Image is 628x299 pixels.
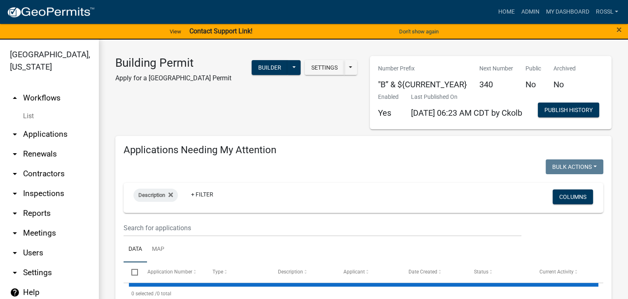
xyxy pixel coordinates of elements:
button: Don't show again [396,25,442,38]
i: arrow_drop_down [10,228,20,238]
h5: No [553,79,576,89]
p: Last Published On [411,93,522,101]
span: Application Number [147,269,192,275]
datatable-header-cell: Application Number [139,262,205,282]
h3: Building Permit [115,56,231,70]
p: Apply for a [GEOGRAPHIC_DATA] Permit [115,73,231,83]
a: Admin [518,4,542,20]
span: Applicant [343,269,365,275]
a: View [166,25,184,38]
i: arrow_drop_down [10,248,20,258]
button: Builder [252,60,288,75]
datatable-header-cell: Current Activity [531,262,597,282]
button: Bulk Actions [546,159,603,174]
span: Description [138,192,165,198]
wm-modal-confirm: Workflow Publish History [538,107,599,114]
span: Type [212,269,223,275]
h5: Yes [378,108,399,118]
h5: No [525,79,541,89]
datatable-header-cell: Description [270,262,336,282]
button: Settings [305,60,344,75]
button: Close [616,25,622,35]
datatable-header-cell: Status [466,262,532,282]
span: Date Created [409,269,437,275]
p: Next Number [479,64,513,73]
span: × [616,24,622,35]
i: help [10,287,20,297]
button: Columns [553,189,593,204]
input: Search for applications [124,220,521,236]
i: arrow_drop_down [10,268,20,278]
i: arrow_drop_down [10,169,20,179]
a: RossL [592,4,621,20]
a: Map [147,236,169,263]
a: My Dashboard [542,4,592,20]
span: Status [474,269,488,275]
strong: Contact Support Link! [189,27,252,35]
datatable-header-cell: Applicant [335,262,401,282]
a: Data [124,236,147,263]
span: 0 selected / [131,291,157,297]
datatable-header-cell: Type [205,262,270,282]
a: Home [495,4,518,20]
i: arrow_drop_down [10,208,20,218]
i: arrow_drop_down [10,129,20,139]
p: Archived [553,64,576,73]
i: arrow_drop_down [10,189,20,199]
h5: "B” & ${CURRENT_YEAR} [378,79,467,89]
p: Number Prefix [378,64,467,73]
p: Public [525,64,541,73]
p: Enabled [378,93,399,101]
h4: Applications Needing My Attention [124,144,603,156]
i: arrow_drop_down [10,149,20,159]
button: Publish History [538,103,599,117]
datatable-header-cell: Date Created [401,262,466,282]
span: [DATE] 06:23 AM CDT by Ckolb [411,108,522,118]
span: Current Activity [539,269,574,275]
i: arrow_drop_up [10,93,20,103]
h5: 340 [479,79,513,89]
datatable-header-cell: Select [124,262,139,282]
span: Description [278,269,303,275]
a: + Filter [184,187,220,202]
